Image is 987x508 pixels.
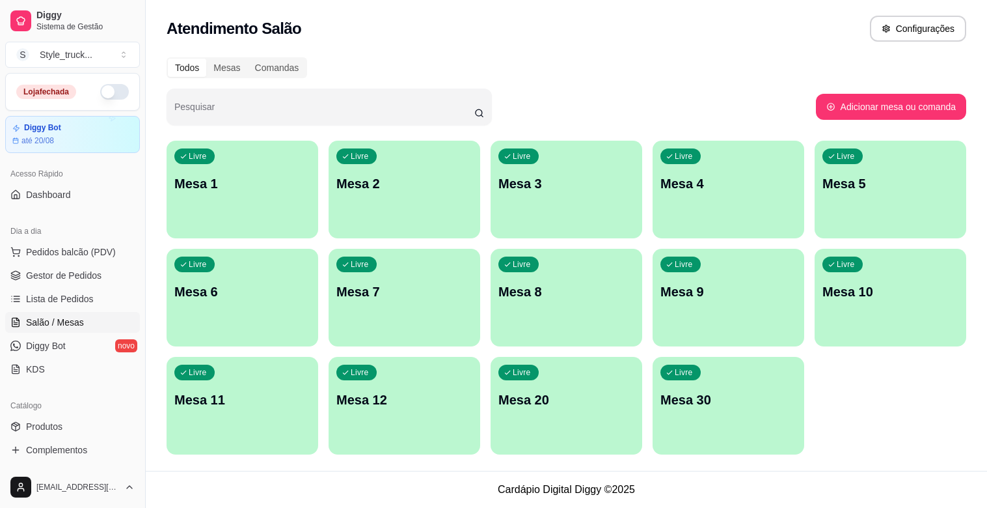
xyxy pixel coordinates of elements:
button: LivreMesa 20 [491,357,642,455]
p: Mesa 3 [498,175,634,193]
p: Mesa 1 [174,175,310,193]
button: LivreMesa 4 [653,141,804,238]
button: LivreMesa 3 [491,141,642,238]
button: LivreMesa 2 [329,141,480,238]
a: Salão / Mesas [5,312,140,333]
p: Mesa 6 [174,283,310,301]
div: Todos [168,59,206,77]
input: Pesquisar [174,106,474,119]
p: Mesa 4 [660,175,796,193]
span: Diggy Bot [26,339,66,352]
p: Livre [513,151,531,162]
div: Dia a dia [5,221,140,242]
div: Style_truck ... [40,48,92,61]
button: Alterar Status [100,84,129,100]
button: LivreMesa 11 [167,357,318,455]
button: [EMAIL_ADDRESS][DOMAIN_NAME] [5,472,140,503]
span: Lista de Pedidos [26,292,94,305]
span: Complementos [26,444,87,457]
span: KDS [26,363,45,376]
div: Loja fechada [16,85,76,99]
button: Pedidos balcão (PDV) [5,242,140,262]
p: Livre [189,259,207,270]
p: Livre [189,367,207,378]
div: Mesas [206,59,247,77]
button: LivreMesa 1 [167,141,318,238]
p: Livre [351,151,369,162]
a: Dashboard [5,184,140,205]
p: Livre [675,259,693,270]
span: [EMAIL_ADDRESS][DOMAIN_NAME] [36,482,119,492]
a: DiggySistema de Gestão [5,5,140,36]
button: LivreMesa 12 [329,357,480,455]
p: Livre [837,151,855,162]
p: Livre [675,367,693,378]
a: Diggy Botnovo [5,335,140,356]
button: LivreMesa 30 [653,357,804,455]
a: Gestor de Pedidos [5,265,140,286]
p: Mesa 5 [822,175,958,193]
p: Livre [351,259,369,270]
p: Mesa 2 [336,175,472,193]
p: Mesa 20 [498,391,634,409]
button: LivreMesa 10 [815,249,966,346]
a: Lista de Pedidos [5,289,140,309]
button: LivreMesa 9 [653,249,804,346]
span: S [16,48,29,61]
button: LivreMesa 5 [815,141,966,238]
div: Acesso Rápido [5,163,140,184]
button: Adicionar mesa ou comanda [816,94,966,120]
div: Comandas [248,59,306,77]
p: Mesa 12 [336,391,472,409]
a: KDS [5,359,140,380]
span: Pedidos balcão (PDV) [26,246,116,259]
span: Diggy [36,10,135,21]
p: Mesa 8 [498,283,634,301]
p: Livre [513,259,531,270]
div: Catálogo [5,395,140,416]
p: Livre [837,259,855,270]
span: Dashboard [26,188,71,201]
button: Configurações [870,16,966,42]
button: LivreMesa 6 [167,249,318,346]
p: Mesa 10 [822,283,958,301]
p: Livre [189,151,207,162]
a: Diggy Botaté 20/08 [5,116,140,153]
span: Salão / Mesas [26,316,84,329]
p: Livre [675,151,693,162]
p: Mesa 7 [336,283,472,301]
span: Gestor de Pedidos [26,269,101,282]
p: Mesa 11 [174,391,310,409]
span: Sistema de Gestão [36,21,135,32]
a: Produtos [5,416,140,437]
footer: Cardápio Digital Diggy © 2025 [146,471,987,508]
article: até 20/08 [21,135,54,146]
a: Complementos [5,440,140,460]
p: Livre [351,367,369,378]
button: LivreMesa 7 [329,249,480,346]
p: Mesa 30 [660,391,796,409]
button: LivreMesa 8 [491,249,642,346]
p: Livre [513,367,531,378]
h2: Atendimento Salão [167,18,301,39]
span: Produtos [26,420,62,433]
button: Select a team [5,42,140,68]
p: Mesa 9 [660,283,796,301]
article: Diggy Bot [24,123,61,133]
